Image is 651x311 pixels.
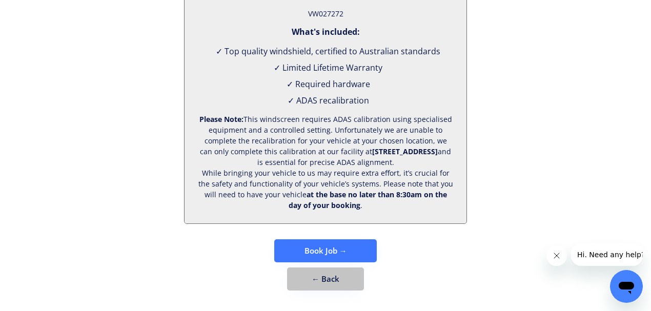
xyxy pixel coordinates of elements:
button: Book Job → [274,239,377,262]
div: ✓ Top quality windshield, certified to Australian standards ✓ Limited Lifetime Warranty ✓ Require... [197,43,454,109]
span: Hi. Need any help? [6,7,74,15]
iframe: Button to launch messaging window [610,270,643,303]
button: ← Back [287,267,364,291]
iframe: Message from company [571,243,643,266]
div: This windscreen requires ADAS calibration using specialised equipment and a controlled setting. U... [197,114,454,211]
div: VW027272 [308,7,343,21]
div: What's included: [292,26,360,37]
strong: at the base no later than 8:30am on the day of your booking [289,190,449,210]
iframe: Close message [546,245,567,266]
strong: [STREET_ADDRESS] [372,147,438,156]
strong: Please Note: [199,114,243,124]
